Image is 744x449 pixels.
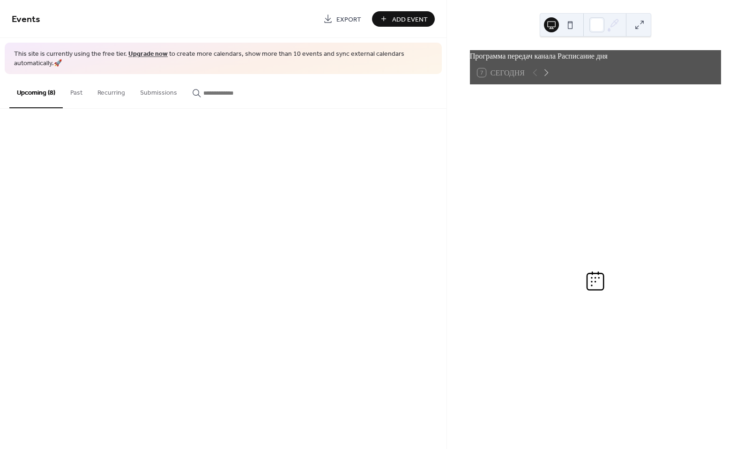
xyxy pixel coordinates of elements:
[336,15,361,24] span: Export
[392,15,428,24] span: Add Event
[63,74,90,107] button: Past
[128,48,168,60] a: Upgrade now
[316,11,368,27] a: Export
[372,11,435,27] button: Add Event
[90,74,133,107] button: Recurring
[14,50,432,68] span: This site is currently using the free tier. to create more calendars, show more than 10 events an...
[470,50,721,61] div: Программа передач канала Расписание дня
[9,74,63,108] button: Upcoming (8)
[133,74,185,107] button: Submissions
[12,10,40,29] span: Events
